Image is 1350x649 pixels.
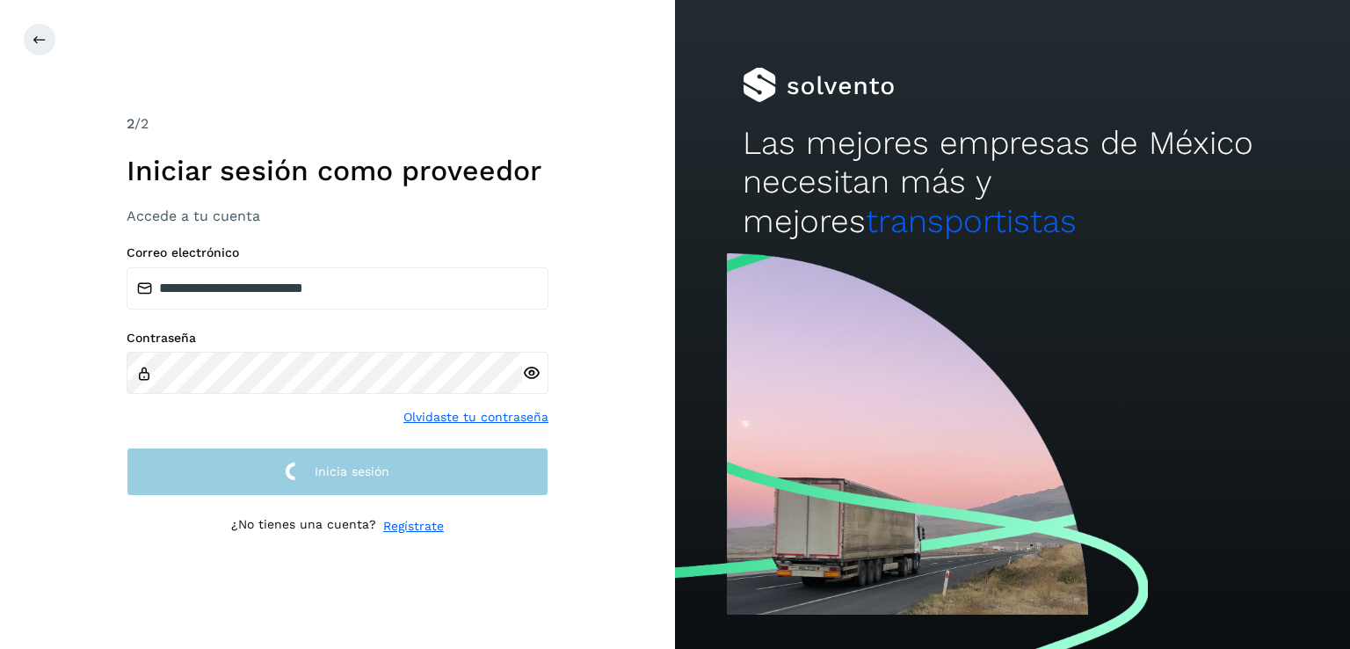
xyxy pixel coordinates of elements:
[866,202,1077,240] span: transportistas
[127,448,548,496] button: Inicia sesión
[127,331,548,346] label: Contraseña
[383,517,444,536] a: Regístrate
[403,408,548,427] a: Olvidaste tu contraseña
[127,115,134,132] span: 2
[127,245,548,260] label: Correo electrónico
[231,517,376,536] p: ¿No tienes una cuenta?
[315,465,389,478] span: Inicia sesión
[743,124,1282,241] h2: Las mejores empresas de México necesitan más y mejores
[127,208,548,224] h3: Accede a tu cuenta
[127,154,548,187] h1: Iniciar sesión como proveedor
[127,113,548,135] div: /2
